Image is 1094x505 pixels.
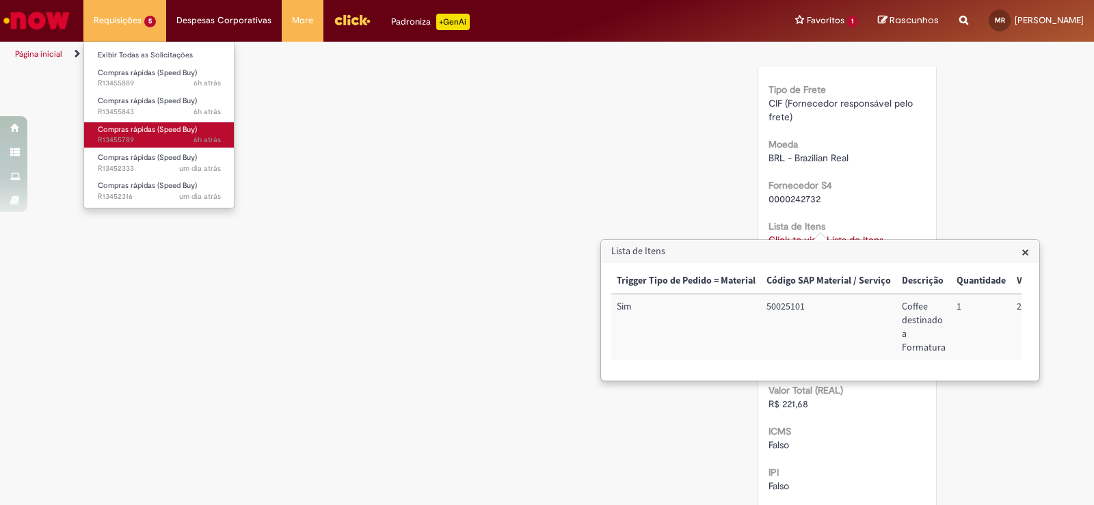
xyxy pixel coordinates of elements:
[769,439,789,451] span: Falso
[890,14,939,27] span: Rascunhos
[194,107,221,117] time: 28/08/2025 08:46:24
[83,41,235,208] ul: Requisições
[84,48,235,63] a: Exibir Todas as Solicitações
[611,294,761,360] td: Trigger Tipo de Pedido = Material: Sim
[1,7,72,34] img: ServiceNow
[847,16,857,27] span: 1
[98,191,221,202] span: R13452316
[769,466,779,478] b: IPI
[769,193,820,205] span: 0000242732
[98,78,221,89] span: R13455889
[84,122,235,148] a: Aberto R13455789 : Compras rápidas (Speed Buy)
[179,191,221,202] time: 27/08/2025 12:59:59
[15,49,62,59] a: Página inicial
[769,425,791,437] b: ICMS
[194,107,221,117] span: 6h atrás
[194,78,221,88] span: 6h atrás
[292,14,313,27] span: More
[98,107,221,118] span: R13455843
[951,269,1011,294] th: Quantidade
[602,241,1039,262] h3: Lista de Itens
[600,239,1040,381] div: Lista de Itens
[144,16,156,27] span: 5
[769,179,832,191] b: Fornecedor S4
[807,14,844,27] span: Favoritos
[98,124,197,135] span: Compras rápidas (Speed Buy)
[334,10,371,30] img: click_logo_yellow_360x200.png
[84,66,235,91] a: Aberto R13455889 : Compras rápidas (Speed Buy)
[769,480,789,492] span: Falso
[94,14,142,27] span: Requisições
[995,16,1005,25] span: MR
[1011,269,1082,294] th: Valor Unitário
[1022,245,1029,259] button: Close
[769,234,883,246] a: Click to view Lista de Itens
[769,83,826,96] b: Tipo de Frete
[1011,294,1082,360] td: Valor Unitário: 221,68
[98,68,197,78] span: Compras rápidas (Speed Buy)
[761,294,896,360] td: Código SAP Material / Serviço: 50025101
[769,56,803,68] span: Material
[179,163,221,174] time: 27/08/2025 13:04:21
[98,180,197,191] span: Compras rápidas (Speed Buy)
[176,14,271,27] span: Despesas Corporativas
[10,42,719,67] ul: Trilhas de página
[1022,243,1029,261] span: ×
[194,78,221,88] time: 28/08/2025 08:52:26
[896,294,951,360] td: Descrição: Coffee destinado a Formatura
[98,96,197,106] span: Compras rápidas (Speed Buy)
[769,97,916,123] span: CIF (Fornecedor responsável pelo frete)
[769,398,808,410] span: R$ 221,68
[878,14,939,27] a: Rascunhos
[611,269,761,294] th: Trigger Tipo de Pedido = Material
[769,138,798,150] b: Moeda
[896,269,951,294] th: Descrição
[194,135,221,145] span: 6h atrás
[1015,14,1084,26] span: [PERSON_NAME]
[98,152,197,163] span: Compras rápidas (Speed Buy)
[769,152,849,164] span: BRL - Brazilian Real
[98,163,221,174] span: R13452333
[436,14,470,30] p: +GenAi
[951,294,1011,360] td: Quantidade: 1
[769,220,825,232] b: Lista de Itens
[769,384,843,396] b: Valor Total (REAL)
[194,135,221,145] time: 28/08/2025 08:38:13
[84,150,235,176] a: Aberto R13452333 : Compras rápidas (Speed Buy)
[98,135,221,146] span: R13455789
[761,269,896,294] th: Código SAP Material / Serviço
[179,163,221,174] span: um dia atrás
[84,178,235,204] a: Aberto R13452316 : Compras rápidas (Speed Buy)
[179,191,221,202] span: um dia atrás
[391,14,470,30] div: Padroniza
[84,94,235,119] a: Aberto R13455843 : Compras rápidas (Speed Buy)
